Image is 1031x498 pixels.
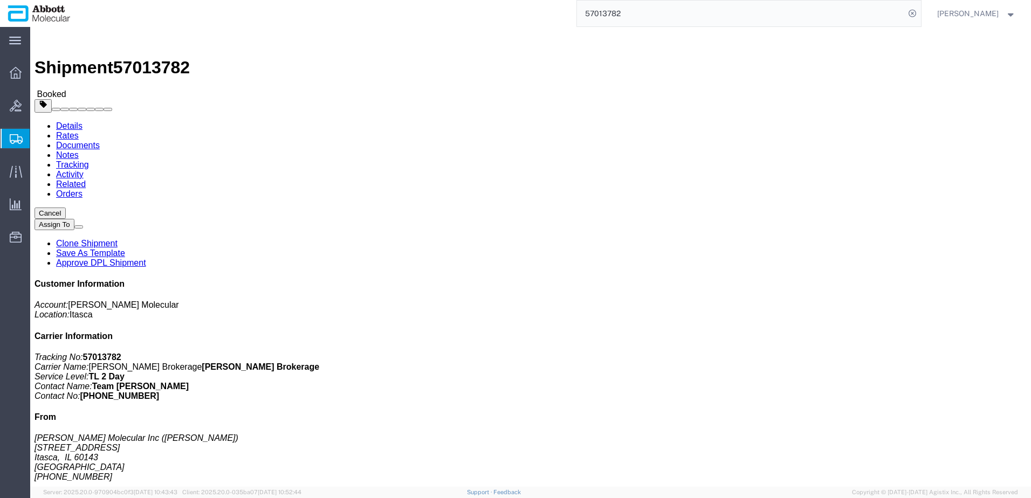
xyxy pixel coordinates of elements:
[43,489,177,495] span: Server: 2025.20.0-970904bc0f3
[937,7,1016,20] button: [PERSON_NAME]
[182,489,301,495] span: Client: 2025.20.0-035ba07
[937,8,999,19] span: Jamie Lee
[134,489,177,495] span: [DATE] 10:43:43
[30,27,1031,487] iframe: FS Legacy Container
[577,1,905,26] input: Search for shipment number, reference number
[8,5,71,22] img: logo
[852,488,1018,497] span: Copyright © [DATE]-[DATE] Agistix Inc., All Rights Reserved
[493,489,521,495] a: Feedback
[258,489,301,495] span: [DATE] 10:52:44
[467,489,494,495] a: Support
